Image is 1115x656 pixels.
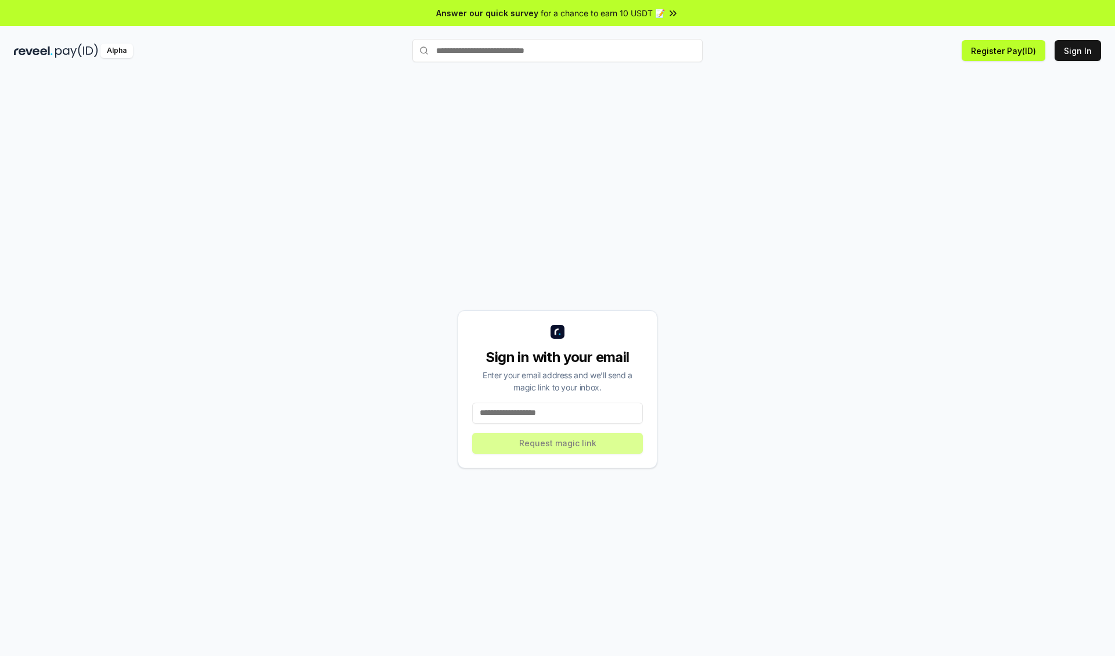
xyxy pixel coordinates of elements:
img: logo_small [551,325,564,339]
button: Register Pay(ID) [962,40,1045,61]
div: Sign in with your email [472,348,643,367]
div: Alpha [100,44,133,58]
img: pay_id [55,44,98,58]
span: Answer our quick survey [436,7,538,19]
img: reveel_dark [14,44,53,58]
button: Sign In [1055,40,1101,61]
span: for a chance to earn 10 USDT 📝 [541,7,665,19]
div: Enter your email address and we’ll send a magic link to your inbox. [472,369,643,393]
